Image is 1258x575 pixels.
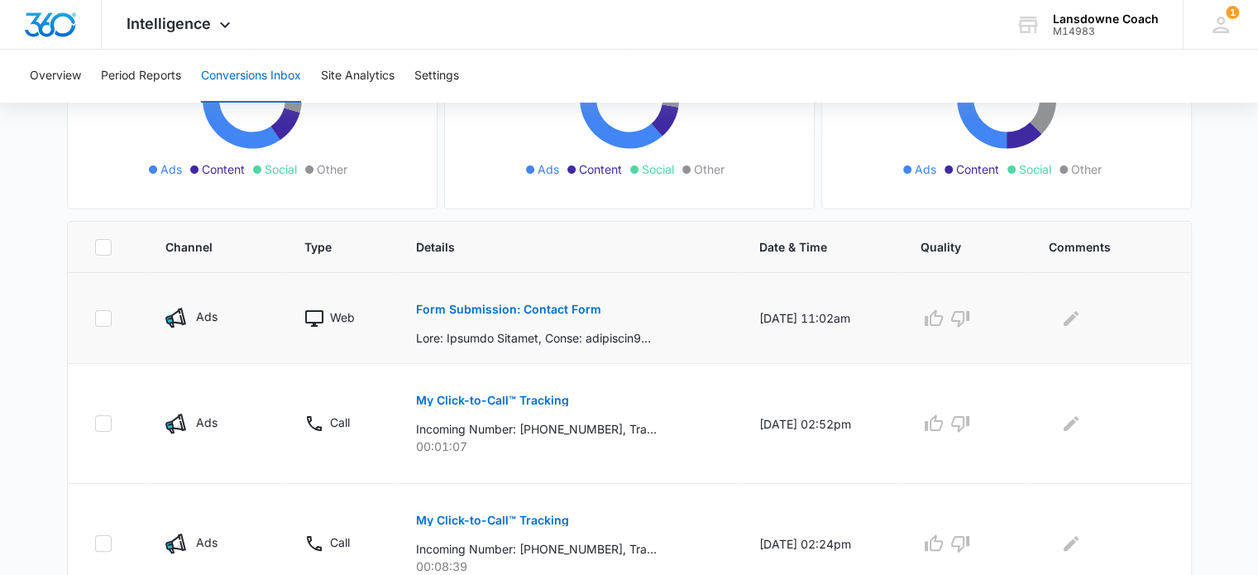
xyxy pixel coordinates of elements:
p: Call [330,534,350,551]
button: Overview [30,50,81,103]
p: Ads [196,414,218,431]
span: Ads [538,161,559,178]
span: Content [579,161,622,178]
p: Incoming Number: [PHONE_NUMBER], Tracking Number: [PHONE_NUMBER], Ring To: [PHONE_NUMBER], Caller... [416,420,657,438]
p: 00:08:39 [416,558,720,575]
span: Other [1071,161,1102,178]
button: Site Analytics [321,50,395,103]
button: Edit Comments [1058,410,1084,437]
span: Channel [165,238,241,256]
span: Ads [160,161,182,178]
button: My Click-to-Call™ Tracking [416,501,569,540]
span: Other [694,161,725,178]
span: Intelligence [127,15,211,32]
button: Edit Comments [1058,305,1084,332]
td: [DATE] 11:02am [739,273,901,364]
span: Social [265,161,297,178]
span: Content [202,161,245,178]
div: account id [1053,26,1159,37]
div: account name [1053,12,1159,26]
span: Other [317,161,347,178]
span: Ads [915,161,936,178]
p: 00:01:07 [416,438,720,455]
span: Date & Time [759,238,857,256]
span: Content [956,161,999,178]
span: Quality [921,238,984,256]
button: My Click-to-Call™ Tracking [416,381,569,420]
p: Ads [196,308,218,325]
td: [DATE] 02:52pm [739,364,901,484]
p: Incoming Number: [PHONE_NUMBER], Tracking Number: [PHONE_NUMBER], Ring To: [PHONE_NUMBER], Caller... [416,540,657,558]
p: Form Submission: Contact Form [416,304,601,315]
p: Ads [196,534,218,551]
span: Social [1019,161,1051,178]
p: Lore: Ipsumdo Sitamet, Conse: adipiscin9@elits.doe, Tempo: 4289430214, Inci utl et dolo mag aliq?... [416,329,657,347]
p: Call [330,414,350,431]
button: Period Reports [101,50,181,103]
p: My Click-to-Call™ Tracking [416,515,569,526]
button: Form Submission: Contact Form [416,290,601,329]
p: My Click-to-Call™ Tracking [416,395,569,406]
div: notifications count [1226,6,1239,19]
span: Social [642,161,674,178]
span: Details [416,238,696,256]
span: 1 [1226,6,1239,19]
span: Type [304,238,352,256]
button: Edit Comments [1058,530,1084,557]
span: Comments [1048,238,1140,256]
button: Conversions Inbox [201,50,301,103]
p: Web [330,309,355,326]
button: Settings [414,50,459,103]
